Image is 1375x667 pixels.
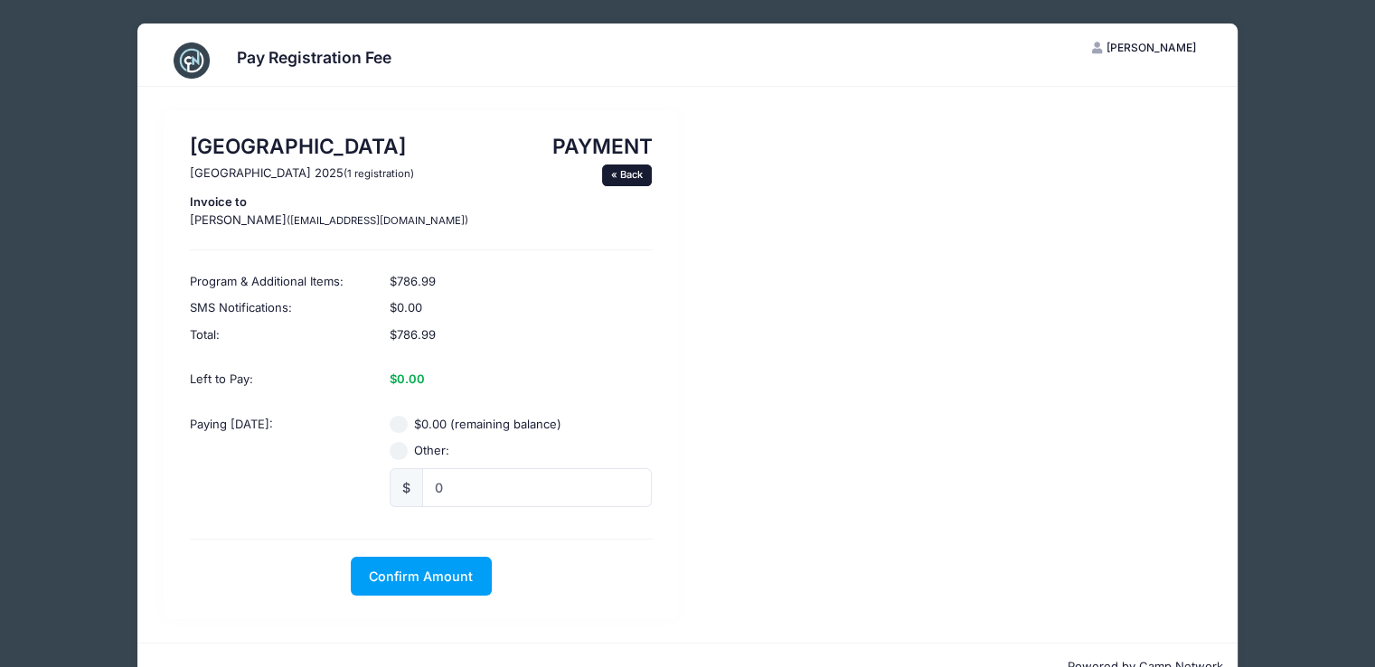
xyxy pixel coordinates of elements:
p: [PERSON_NAME] [190,193,492,229]
small: (1 registration) [344,167,414,180]
label: $0.00 (remaining balance) [414,416,561,434]
div: Left to Pay: [182,357,381,402]
div: $786.99 [381,259,662,296]
label: Other: [414,442,449,460]
div: Total: [182,322,381,358]
strong: Invoice to [190,194,247,209]
a: « Back [602,164,653,186]
h1: PAYMENT [510,134,652,158]
div: Paying [DATE]: [182,402,381,521]
b: [GEOGRAPHIC_DATA] [190,134,406,158]
button: [PERSON_NAME] [1076,33,1211,63]
h3: Pay Registration Fee [237,48,391,67]
span: Confirm Amount [369,568,473,584]
div: $ [390,468,423,507]
div: $0.00 [381,295,662,322]
span: [PERSON_NAME] [1107,41,1196,54]
div: Program & Additional Items: [182,259,381,296]
div: SMS Notifications: [182,295,381,322]
p: [GEOGRAPHIC_DATA] 2025 [190,164,492,183]
small: ([EMAIL_ADDRESS][DOMAIN_NAME]) [287,214,468,227]
img: CampNetwork [174,42,210,79]
div: $786.99 [381,322,662,358]
button: Confirm Amount [351,557,492,596]
strong: $0.00 [390,371,425,386]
